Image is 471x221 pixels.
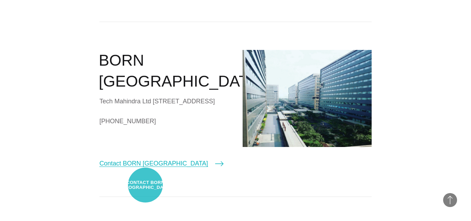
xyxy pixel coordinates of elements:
[99,159,223,168] a: Contact BORN [GEOGRAPHIC_DATA]
[99,116,228,126] a: [PHONE_NUMBER]
[443,193,457,207] button: Back to Top
[99,50,228,92] h2: BORN [GEOGRAPHIC_DATA]
[99,96,228,106] div: Tech Mahindra Ltd [STREET_ADDRESS]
